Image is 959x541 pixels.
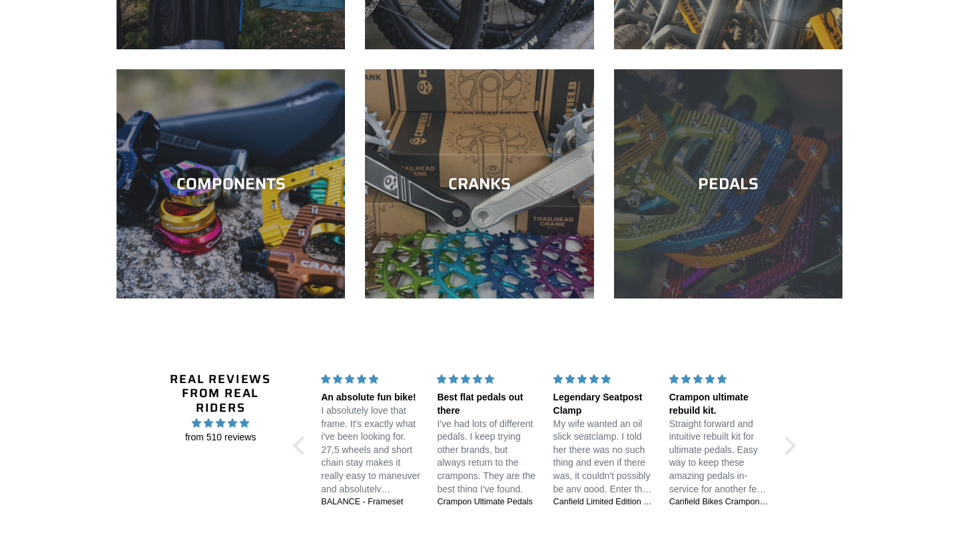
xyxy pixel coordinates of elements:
p: I absolutely love that frame. It's exactly what i've been looking for. 27,5 wheels and short chai... [321,404,421,496]
a: CRANKS [365,69,593,298]
a: COMPONENTS [117,69,345,298]
div: Best flat pedals out there [437,391,537,417]
div: 5 stars [669,372,769,386]
div: COMPONENTS [117,175,345,194]
div: 5 stars [437,372,537,386]
div: Crampon ultimate rebuild kit. [669,391,769,417]
div: PEDALS [614,175,842,194]
a: PEDALS [614,69,842,298]
a: Crampon Ultimate Pedals [437,496,537,508]
div: CRANKS [365,175,593,194]
p: Straight forward and intuitive rebuilt kit for ultimate pedals. Easy way to keep these amazing pe... [669,418,769,496]
div: An absolute fun bike! [321,391,421,404]
div: 5 stars [553,372,653,386]
span: from 510 reviews [156,430,285,444]
a: Canfield Bikes Crampon ULT and MAG Pedal Service Parts [669,496,769,508]
div: Legendary Seatpost Clamp [553,391,653,417]
a: BALANCE - Frameset [321,496,421,508]
span: 4.96 stars [156,416,285,430]
p: My wife wanted an oil slick seatclamp. I told her there was no such thing and even if there was, ... [553,418,653,496]
h2: Real Reviews from Real Riders [156,372,285,416]
p: I've had lots of different pedals. I keep trying other brands, but always return to the crampons.... [437,418,537,496]
a: Canfield Limited Edition Oil Slick Seatpost Clamp [553,496,653,508]
div: 5 stars [321,372,421,386]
